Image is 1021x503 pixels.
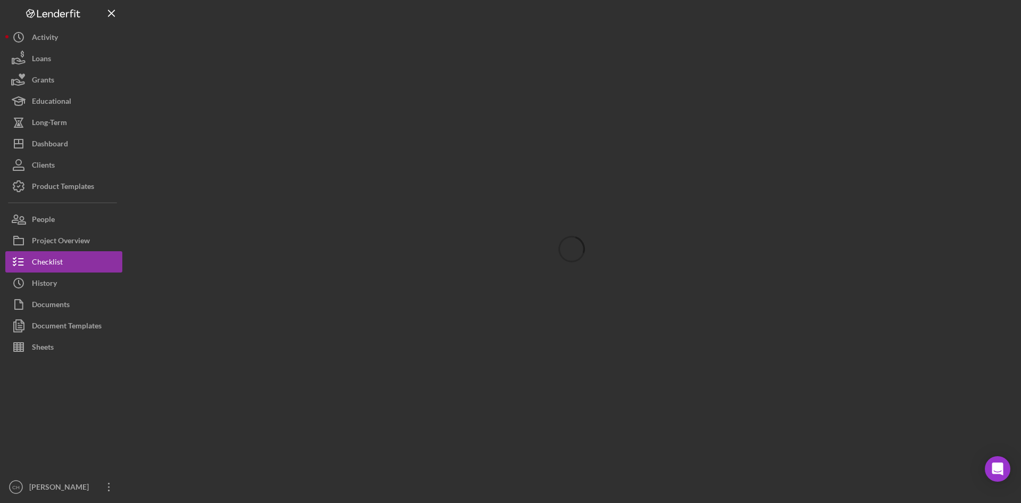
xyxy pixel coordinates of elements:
button: Loans [5,48,122,69]
div: [PERSON_NAME] [27,476,96,500]
div: Educational [32,90,71,114]
button: Product Templates [5,176,122,197]
button: Project Overview [5,230,122,251]
button: History [5,273,122,294]
div: Clients [32,154,55,178]
div: Dashboard [32,133,68,157]
button: Long-Term [5,112,122,133]
div: Checklist [32,251,63,275]
button: Activity [5,27,122,48]
div: People [32,209,55,233]
button: Documents [5,294,122,315]
div: Sheets [32,336,54,360]
button: Checklist [5,251,122,273]
div: Activity [32,27,58,51]
text: CH [12,484,20,490]
div: Documents [32,294,70,318]
button: Educational [5,90,122,112]
button: Sheets [5,336,122,358]
button: People [5,209,122,230]
div: Long-Term [32,112,67,136]
button: Grants [5,69,122,90]
button: CH[PERSON_NAME] [5,476,122,498]
button: Dashboard [5,133,122,154]
div: Grants [32,69,54,93]
button: Clients [5,154,122,176]
div: History [32,273,57,296]
div: Document Templates [32,315,102,339]
div: Open Intercom Messenger [985,456,1010,482]
div: Project Overview [32,230,90,254]
div: Product Templates [32,176,94,200]
div: Loans [32,48,51,72]
button: Document Templates [5,315,122,336]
